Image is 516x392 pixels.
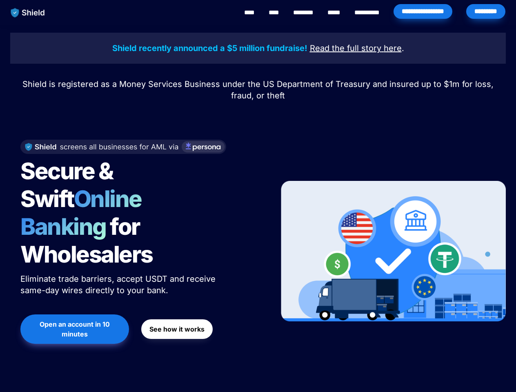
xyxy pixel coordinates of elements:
span: for Wholesalers [20,213,153,268]
strong: See how it works [149,325,205,333]
a: Open an account in 10 minutes [20,310,129,348]
a: here [384,45,402,53]
u: Read the full story [310,43,381,53]
a: Read the full story [310,45,381,53]
span: Online Banking [20,185,150,241]
button: See how it works [141,319,213,339]
span: Secure & Swift [20,157,117,213]
span: Shield is registered as a Money Services Business under the US Department of Treasury and insured... [22,79,496,100]
button: Open an account in 10 minutes [20,314,129,344]
span: . [402,43,404,53]
strong: Shield recently announced a $5 million fundraise! [112,43,307,53]
u: here [384,43,402,53]
a: See how it works [141,315,213,343]
span: Eliminate trade barriers, accept USDT and receive same-day wires directly to your bank. [20,274,218,295]
strong: Open an account in 10 minutes [40,320,111,338]
img: website logo [7,4,49,21]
